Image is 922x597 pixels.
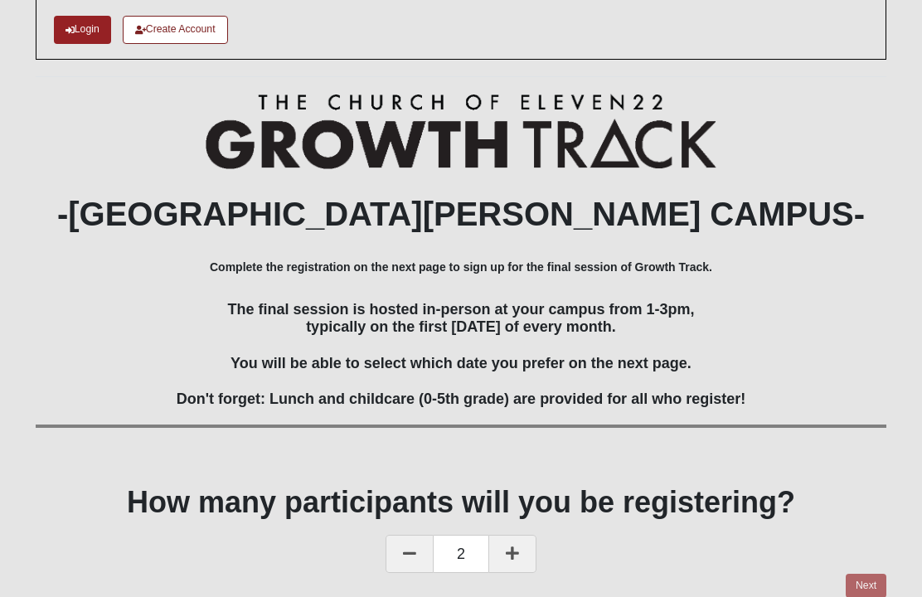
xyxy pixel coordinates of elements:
[36,484,886,520] h1: How many participants will you be registering?
[54,16,111,43] a: Login
[434,535,488,573] span: 2
[177,391,745,407] span: Don't forget: Lunch and childcare (0-5th grade) are provided for all who register!
[206,94,716,169] img: Growth Track Logo
[230,355,691,371] span: You will be able to select which date you prefer on the next page.
[123,16,228,43] a: Create Account
[57,196,865,232] b: -[GEOGRAPHIC_DATA][PERSON_NAME] CAMPUS-
[306,318,616,335] span: typically on the first [DATE] of every month.
[227,301,694,318] span: The final session is hosted in-person at your campus from 1-3pm,
[210,260,712,274] b: Complete the registration on the next page to sign up for the final session of Growth Track.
